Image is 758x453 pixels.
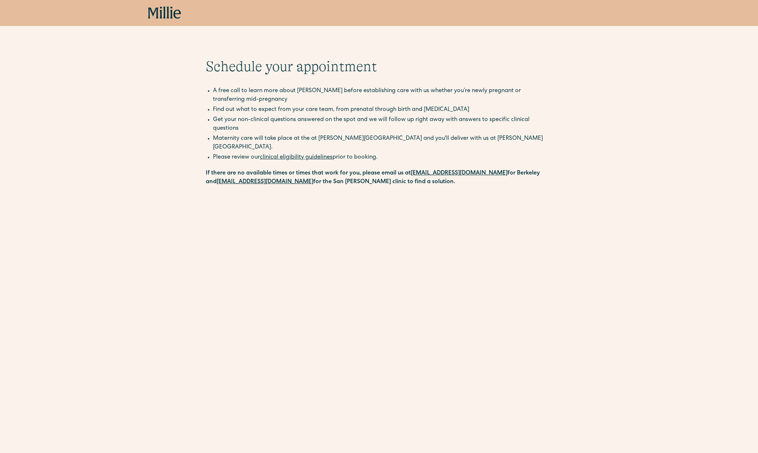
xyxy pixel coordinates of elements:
[213,134,552,152] li: Maternity care will take place at the at [PERSON_NAME][GEOGRAPHIC_DATA] and you'll deliver with u...
[213,116,552,133] li: Get your non-clinical questions answered on the spot and we will follow up right away with answer...
[411,171,507,176] a: [EMAIL_ADDRESS][DOMAIN_NAME]
[206,58,552,75] h1: Schedule your appointment
[217,179,313,185] a: [EMAIL_ADDRESS][DOMAIN_NAME]
[213,87,552,104] li: A free call to learn more about [PERSON_NAME] before establishing care with us whether you’re new...
[206,171,411,176] strong: If there are no available times or times that work for you, please email us at
[313,179,455,185] strong: for the San [PERSON_NAME] clinic to find a solution.
[260,155,332,160] a: clinical eligibility guidelines
[213,153,552,162] li: Please review our prior to booking.
[213,105,552,114] li: Find out what to expect from your care team, from prenatal through birth and [MEDICAL_DATA]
